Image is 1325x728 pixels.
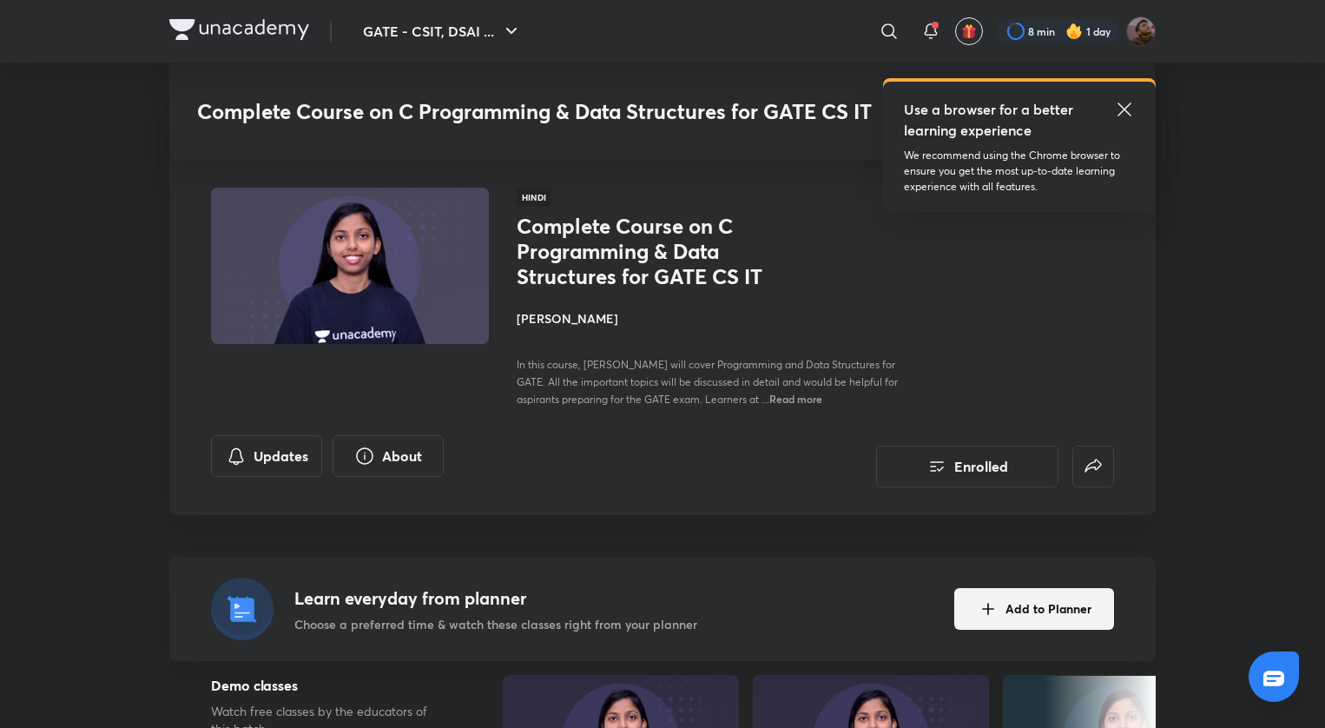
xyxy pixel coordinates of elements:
img: avatar [961,23,977,39]
button: false [1072,446,1114,487]
button: GATE - CSIT, DSAI ... [353,14,532,49]
img: streak [1065,23,1083,40]
button: Add to Planner [954,588,1114,630]
button: Updates [211,435,322,477]
h1: Complete Course on C Programming & Data Structures for GATE CS IT [517,214,801,288]
h5: Use a browser for a better learning experience [904,99,1077,141]
h5: Demo classes [211,675,447,696]
span: In this course, [PERSON_NAME] will cover Programming and Data Structures for GATE. All the import... [517,358,898,406]
span: Read more [769,392,822,406]
a: Company Logo [169,19,309,44]
h3: Complete Course on C Programming & Data Structures for GATE CS IT [197,99,877,124]
button: Enrolled [876,446,1058,487]
img: Suryansh Singh [1126,17,1156,46]
button: About [333,435,444,477]
p: Choose a preferred time & watch these classes right from your planner [294,615,697,633]
img: Thumbnail [208,186,491,346]
h4: [PERSON_NAME] [517,309,906,328]
button: avatar [955,17,983,45]
p: We recommend using the Chrome browser to ensure you get the most up-to-date learning experience w... [904,148,1135,195]
img: Company Logo [169,19,309,40]
h4: Learn everyday from planner [294,586,697,612]
span: Hindi [517,188,551,207]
